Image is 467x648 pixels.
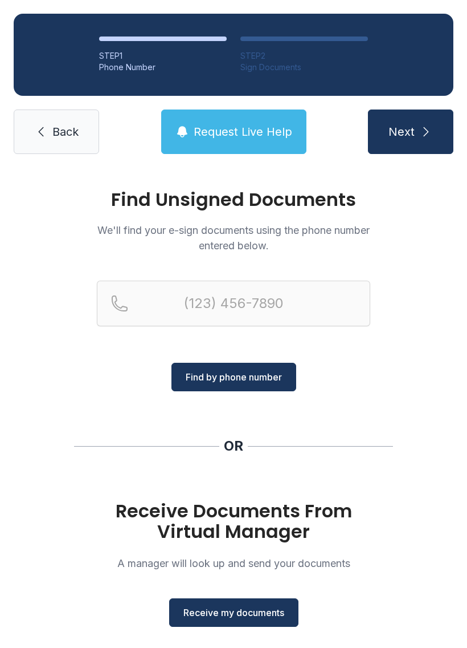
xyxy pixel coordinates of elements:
[183,606,284,619] span: Receive my documents
[240,62,368,73] div: Sign Documents
[97,222,370,253] p: We'll find your e-sign documents using the phone number entered below.
[97,501,370,542] h1: Receive Documents From Virtual Manager
[97,191,370,209] h1: Find Unsigned Documents
[240,50,368,62] div: STEP 2
[388,124,415,140] span: Next
[186,370,282,384] span: Find by phone number
[194,124,292,140] span: Request Live Help
[99,50,227,62] div: STEP 1
[97,556,370,571] p: A manager will look up and send your documents
[224,437,243,455] div: OR
[52,124,79,140] span: Back
[99,62,227,73] div: Phone Number
[97,281,370,326] input: Reservation phone number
